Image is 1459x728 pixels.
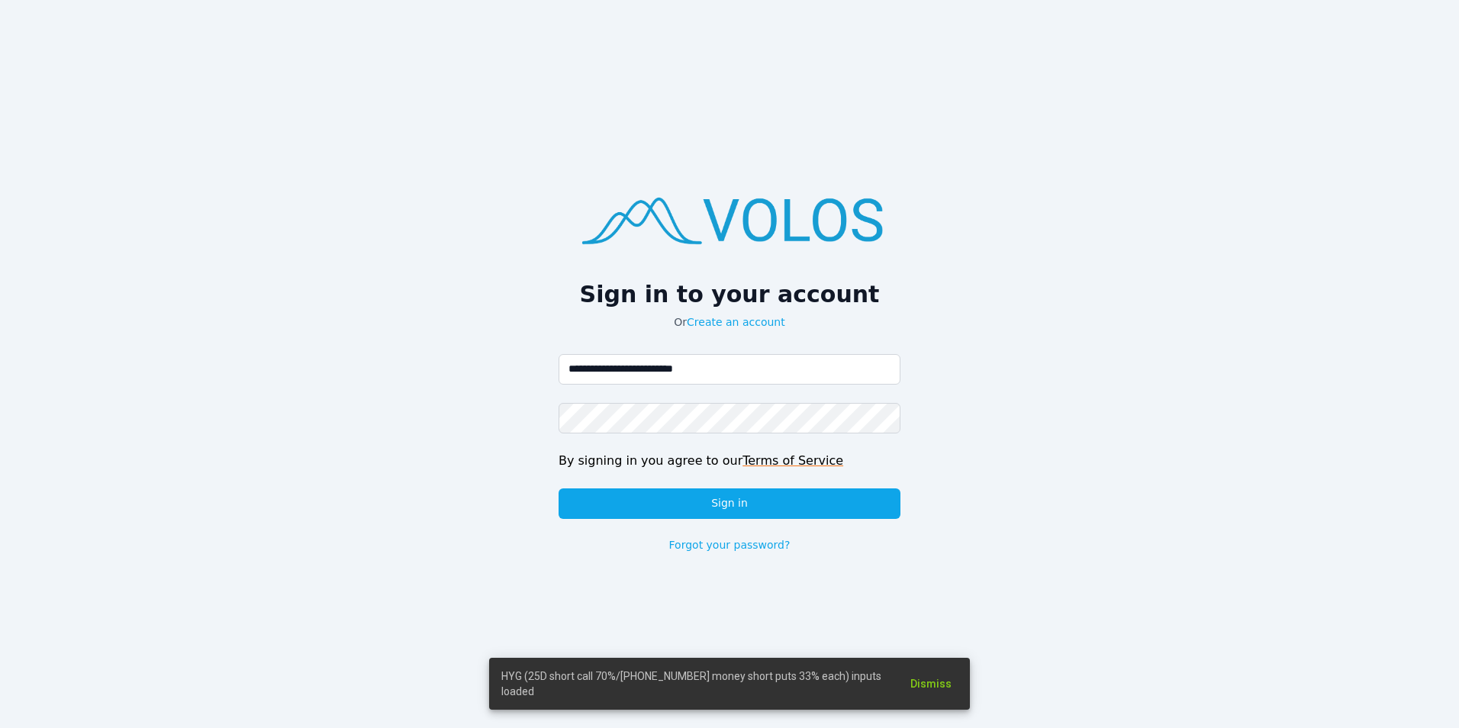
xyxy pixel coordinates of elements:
button: Sign in [559,488,900,519]
a: Terms of Service [742,453,843,468]
img: logo.png [559,176,900,262]
button: Dismiss [898,670,964,697]
a: Create an account [687,316,785,328]
a: Forgot your password? [669,537,791,552]
h2: Sign in to your account [559,281,900,308]
span: HYG (25D short call 70%/[PHONE_NUMBER] money short puts 33% each) inputs loaded [501,668,893,699]
div: By signing in you agree to our [559,452,900,470]
span: Dismiss [910,678,952,690]
p: Or [559,314,900,330]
